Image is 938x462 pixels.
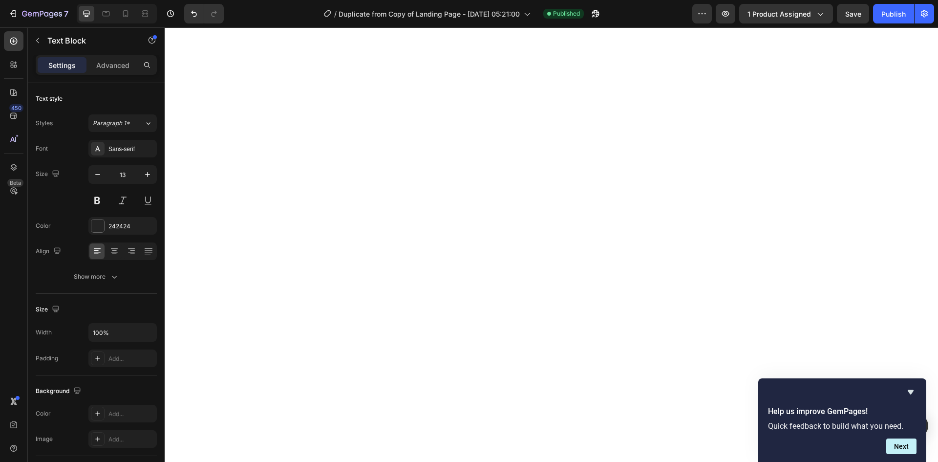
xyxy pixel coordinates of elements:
div: Align [36,245,63,258]
button: Show more [36,268,157,286]
span: Save [845,10,861,18]
div: Publish [881,9,906,19]
div: Background [36,385,83,398]
p: Settings [48,60,76,70]
span: Paragraph 1* [93,119,130,128]
button: 7 [4,4,73,23]
button: Save [837,4,869,23]
div: Text style [36,94,63,103]
div: Padding [36,354,58,363]
div: Font [36,144,48,153]
button: Paragraph 1* [88,114,157,132]
div: Sans-serif [108,145,154,154]
div: Add... [108,410,154,418]
span: Duplicate from Copy of Landing Page - [DATE] 05:21:00 [339,9,520,19]
button: Hide survey [905,386,917,398]
span: 1 product assigned [747,9,811,19]
div: Help us improve GemPages! [768,386,917,454]
div: Color [36,409,51,418]
span: / [334,9,337,19]
p: 7 [64,8,68,20]
p: Advanced [96,60,129,70]
div: Show more [74,272,119,282]
span: Published [553,9,580,18]
p: Text Block [47,35,130,46]
h2: Help us improve GemPages! [768,406,917,418]
iframe: Design area [165,27,938,462]
div: Undo/Redo [184,4,224,23]
button: Publish [873,4,914,23]
input: Auto [89,324,156,341]
button: 1 product assigned [739,4,833,23]
div: Add... [108,435,154,444]
button: Next question [886,439,917,454]
div: Image [36,435,53,443]
div: Size [36,303,62,316]
div: 450 [9,104,23,112]
div: Styles [36,119,53,128]
div: Width [36,328,52,337]
div: Color [36,221,51,230]
div: Add... [108,354,154,363]
div: Size [36,168,62,181]
p: Quick feedback to build what you need. [768,421,917,431]
div: Beta [7,179,23,187]
div: 242424 [108,222,154,231]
